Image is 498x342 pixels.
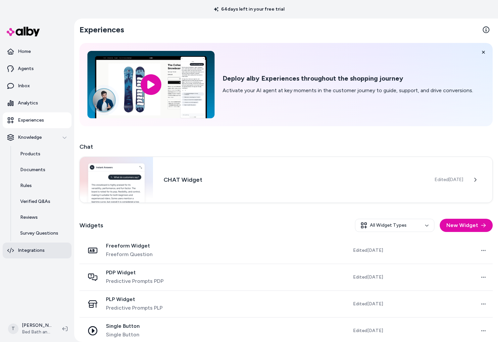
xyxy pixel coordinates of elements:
h2: Chat [79,142,493,151]
span: Edited [DATE] [435,176,463,183]
span: PLP Widget [106,296,163,303]
h2: Deploy alby Experiences throughout the shopping journey [223,74,473,83]
button: New Widget [440,219,493,232]
span: Edited [DATE] [353,274,383,281]
p: Survey Questions [20,230,58,237]
span: PDP Widget [106,269,164,276]
a: Reviews [14,209,72,225]
span: Predictive Prompts PLP [106,304,163,312]
img: Chat widget [80,157,153,203]
p: Analytics [18,100,38,106]
button: T[PERSON_NAME]Bed Bath and Beyond [4,318,57,339]
span: Edited [DATE] [353,327,383,334]
span: Single Button [106,331,140,339]
p: Rules [20,182,32,189]
a: Experiences [3,112,72,128]
p: Home [18,48,31,55]
a: Verified Q&As [14,194,72,209]
p: [PERSON_NAME] [22,322,52,329]
p: Activate your AI agent at key moments in the customer journey to guide, support, and drive conver... [223,87,473,95]
a: Inbox [3,78,72,94]
span: Single Button [106,323,140,329]
p: Reviews [20,214,38,221]
p: Experiences [18,117,44,124]
a: Products [14,146,72,162]
p: 64 days left in your free trial [210,6,288,13]
a: Integrations [3,243,72,258]
h2: Experiences [79,24,124,35]
a: Analytics [3,95,72,111]
button: All Widget Types [355,219,434,232]
a: Survey Questions [14,225,72,241]
h2: Widgets [79,221,103,230]
a: Agents [3,61,72,77]
p: Products [20,151,40,157]
a: Rules [14,178,72,194]
span: T [8,323,19,334]
span: Freeform Question [106,250,153,258]
p: Inbox [18,83,30,89]
a: Documents [14,162,72,178]
h3: CHAT Widget [164,175,424,184]
p: Agents [18,65,34,72]
a: Home [3,44,72,59]
a: Chat widgetCHAT WidgetEdited[DATE] [79,157,493,203]
img: alby Logo [7,27,40,36]
span: Predictive Prompts PDP [106,277,164,285]
span: Freeform Widget [106,243,153,249]
span: Edited [DATE] [353,247,383,254]
p: Documents [20,167,45,173]
p: Integrations [18,247,45,254]
span: Edited [DATE] [353,301,383,307]
p: Knowledge [18,134,42,141]
button: Knowledge [3,130,72,145]
p: Verified Q&As [20,198,50,205]
span: Bed Bath and Beyond [22,329,52,335]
